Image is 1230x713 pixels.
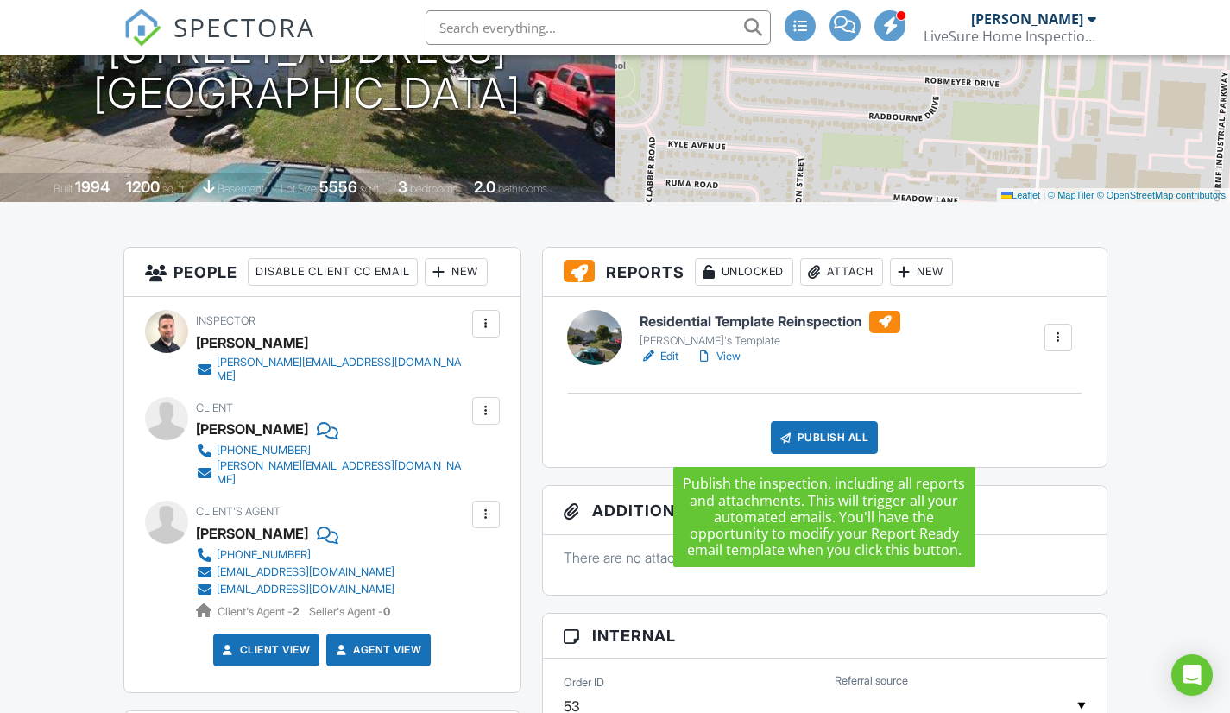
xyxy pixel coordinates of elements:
input: Search everything... [426,10,771,45]
span: SPECTORA [173,9,315,45]
a: Agent View [332,641,421,659]
a: [PERSON_NAME][EMAIL_ADDRESS][DOMAIN_NAME] [196,356,468,383]
p: There are no attachments to this inspection. [564,548,1086,567]
a: © MapTiler [1048,190,1094,200]
a: [PERSON_NAME] [196,521,308,546]
div: [PHONE_NUMBER] [217,548,311,562]
div: 1200 [126,178,160,196]
a: Edit [640,348,678,365]
a: © OpenStreetMap contributors [1097,190,1226,200]
h1: [STREET_ADDRESS] [GEOGRAPHIC_DATA] [93,26,521,117]
a: [PERSON_NAME][EMAIL_ADDRESS][DOMAIN_NAME] [196,459,468,487]
span: Client [196,401,233,414]
span: sq. ft. [162,182,186,195]
span: Inspector [196,314,255,327]
label: Order ID [564,675,604,691]
div: [EMAIL_ADDRESS][DOMAIN_NAME] [217,565,394,579]
span: Client's Agent [196,505,281,518]
div: [PERSON_NAME][EMAIL_ADDRESS][DOMAIN_NAME] [217,459,468,487]
span: basement [218,182,264,195]
div: 1994 [75,178,110,196]
a: Client View [219,641,311,659]
span: Built [54,182,73,195]
a: View [696,348,741,365]
div: New [425,258,488,286]
div: 5556 [319,178,357,196]
a: Leaflet [1001,190,1040,200]
div: New [820,496,883,524]
span: Lot Size [281,182,317,195]
div: [PERSON_NAME][EMAIL_ADDRESS][DOMAIN_NAME] [217,356,468,383]
strong: 0 [383,605,390,618]
h6: Residential Template Reinspection [640,311,900,333]
span: Seller's Agent - [309,605,390,618]
strong: 2 [293,605,300,618]
a: [PHONE_NUMBER] [196,442,468,459]
span: Client's Agent - [218,605,302,618]
div: [PERSON_NAME] [196,330,308,356]
label: Referral source [835,673,908,689]
div: 2.0 [474,178,495,196]
div: Open Intercom Messenger [1171,654,1213,696]
div: Unlocked [695,258,793,286]
div: [PHONE_NUMBER] [217,444,311,457]
div: [PERSON_NAME] [196,416,308,442]
a: Residential Template Reinspection [PERSON_NAME]'s Template [640,311,900,349]
a: [EMAIL_ADDRESS][DOMAIN_NAME] [196,564,394,581]
div: LiveSure Home Inspections [924,28,1096,45]
span: bathrooms [498,182,547,195]
h3: Additional Documents [543,486,1107,535]
div: Publish All [771,421,879,454]
a: SPECTORA [123,23,315,60]
a: [PHONE_NUMBER] [196,546,394,564]
span: | [1043,190,1045,200]
div: [PERSON_NAME]'s Template [640,334,900,348]
span: sq.ft. [360,182,382,195]
div: New [890,258,953,286]
div: Disable Client CC Email [248,258,418,286]
div: [PERSON_NAME] [971,10,1083,28]
img: The Best Home Inspection Software - Spectora [123,9,161,47]
a: [EMAIL_ADDRESS][DOMAIN_NAME] [196,581,394,598]
h3: People [124,248,520,297]
div: Attach [800,258,883,286]
div: [EMAIL_ADDRESS][DOMAIN_NAME] [217,583,394,596]
h3: Reports [543,248,1107,297]
div: 3 [398,178,407,196]
h3: Internal [543,614,1107,659]
span: bedrooms [410,182,457,195]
